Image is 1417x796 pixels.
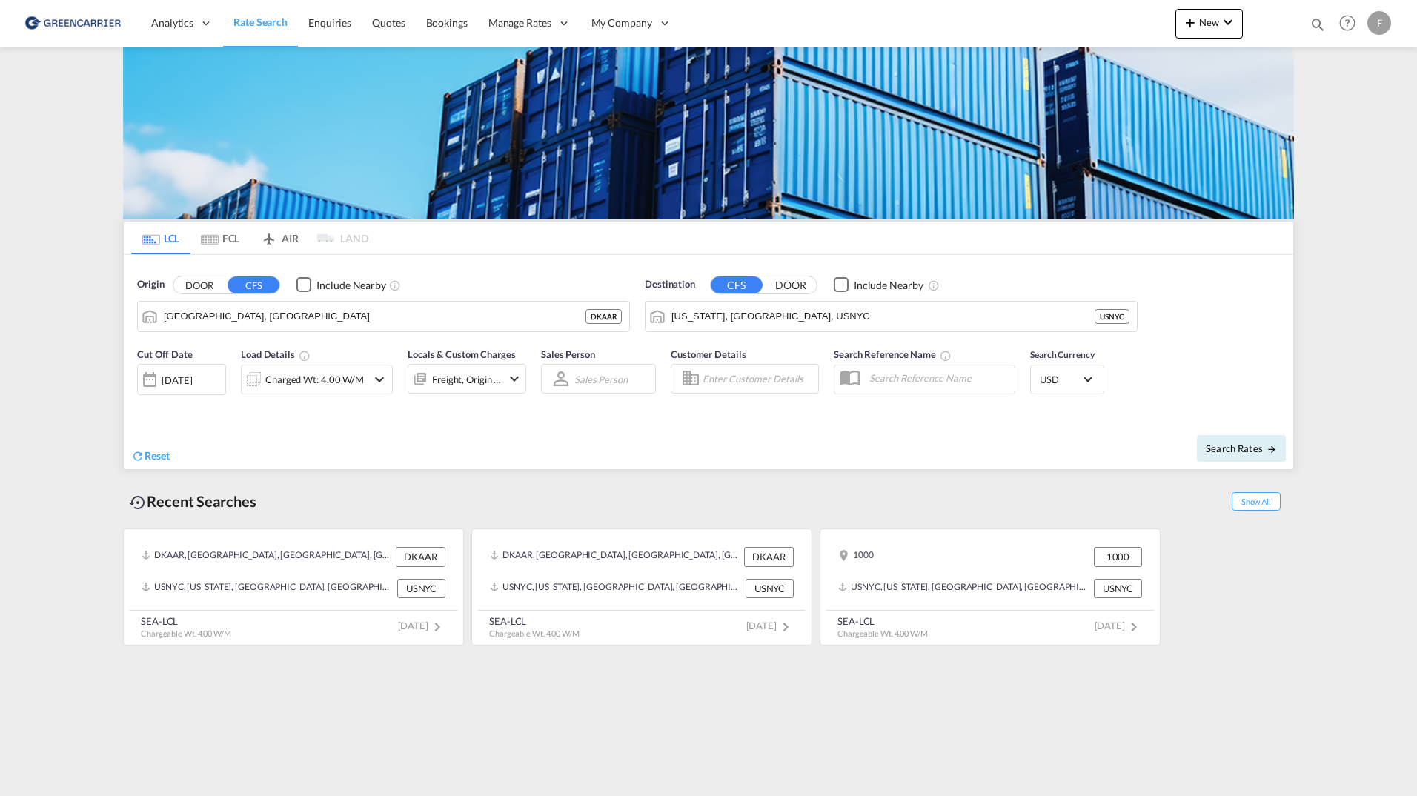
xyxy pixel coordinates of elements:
md-input-container: New York, NY, USNYC [646,302,1137,331]
input: Enter Customer Details [703,368,814,390]
md-icon: Unchecked: Ignores neighbouring ports when fetching rates.Checked : Includes neighbouring ports w... [928,279,940,291]
div: SEA-LCL [837,614,928,628]
span: [DATE] [746,620,794,631]
div: USNYC [1095,309,1129,324]
div: 1000 [1094,547,1142,566]
input: Search Reference Name [862,367,1015,389]
md-checkbox: Checkbox No Ink [834,277,923,293]
div: icon-magnify [1310,16,1326,39]
span: Customer Details [671,348,746,360]
div: Help [1335,10,1367,37]
div: Charged Wt: 4.00 W/M [265,369,364,390]
div: Origin DOOR CFS Checkbox No InkUnchecked: Ignores neighbouring ports when fetching rates.Checked ... [124,255,1293,469]
md-select: Select Currency: $ USDUnited States Dollar [1038,368,1096,390]
button: icon-plus 400-fgNewicon-chevron-down [1175,9,1243,39]
div: DKAAR [396,547,445,566]
md-icon: Your search will be saved by the below given name [940,350,952,362]
div: 1000 [838,547,874,566]
div: [DATE] [162,374,192,387]
span: Locals & Custom Charges [408,348,516,360]
md-input-container: Aarhus, DKAAR [138,302,629,331]
button: CFS [228,276,279,293]
md-icon: icon-chevron-right [428,618,446,636]
md-icon: icon-chevron-right [777,618,794,636]
div: USNYC [1094,579,1142,598]
md-pagination-wrapper: Use the left and right arrow keys to navigate between tabs [131,222,368,254]
md-icon: Chargeable Weight [299,350,311,362]
div: [DATE] [137,364,226,395]
span: Show All [1232,492,1281,511]
span: Bookings [426,16,468,29]
md-icon: icon-chevron-right [1125,618,1143,636]
div: DKAAR [744,547,794,566]
div: Freight Origin Destinationicon-chevron-down [408,364,526,394]
md-icon: icon-magnify [1310,16,1326,33]
span: Rate Search [233,16,288,28]
div: F [1367,11,1391,35]
div: icon-refreshReset [131,448,170,465]
div: Recent Searches [123,485,262,518]
span: Manage Rates [488,16,551,30]
md-tab-item: AIR [250,222,309,254]
span: New [1181,16,1237,28]
img: b0b18ec08afe11efb1d4932555f5f09d.png [22,7,122,40]
md-tab-item: FCL [190,222,250,254]
span: Quotes [372,16,405,29]
span: Help [1335,10,1360,36]
recent-search-card: DKAAR, [GEOGRAPHIC_DATA], [GEOGRAPHIC_DATA], [GEOGRAPHIC_DATA], [GEOGRAPHIC_DATA] DKAARUSNYC, [US... [471,528,812,646]
div: SEA-LCL [141,614,231,628]
span: Search Currency [1030,349,1095,360]
input: Search by Port [671,305,1095,328]
md-datepicker: Select [137,394,148,414]
md-icon: icon-airplane [260,230,278,241]
div: USNYC [397,579,445,598]
span: Sales Person [541,348,595,360]
button: CFS [711,276,763,293]
md-checkbox: Checkbox No Ink [296,277,386,293]
span: USD [1040,373,1081,386]
div: DKAAR, Aarhus, Denmark, Northern Europe, Europe [490,547,740,566]
recent-search-card: 1000 1000USNYC, [US_STATE], [GEOGRAPHIC_DATA], [GEOGRAPHIC_DATA], [GEOGRAPHIC_DATA], [GEOGRAPHIC_... [820,528,1161,646]
div: DKAAR [585,309,622,324]
span: Destination [645,277,695,292]
div: USNYC [746,579,794,598]
span: Search Rates [1206,442,1277,454]
div: Freight Origin Destination [432,369,502,390]
md-icon: Unchecked: Ignores neighbouring ports when fetching rates.Checked : Includes neighbouring ports w... [389,279,401,291]
div: USNYC, New York, NY, United States, North America, Americas [490,579,742,598]
md-icon: icon-backup-restore [129,494,147,511]
span: Load Details [241,348,311,360]
span: Origin [137,277,164,292]
div: USNYC, New York, NY, United States, North America, Americas [838,579,1090,598]
button: Search Ratesicon-arrow-right [1197,435,1286,462]
span: [DATE] [1095,620,1143,631]
span: Search Reference Name [834,348,952,360]
div: Include Nearby [316,278,386,293]
md-icon: icon-chevron-down [1219,13,1237,31]
span: Chargeable Wt. 4.00 W/M [489,628,580,638]
md-tab-item: LCL [131,222,190,254]
span: My Company [591,16,652,30]
span: Enquiries [308,16,351,29]
button: DOOR [765,276,817,293]
md-icon: icon-chevron-down [505,370,523,388]
md-select: Sales Person [573,368,629,390]
span: Reset [145,449,170,462]
recent-search-card: DKAAR, [GEOGRAPHIC_DATA], [GEOGRAPHIC_DATA], [GEOGRAPHIC_DATA], [GEOGRAPHIC_DATA] DKAARUSNYC, [US... [123,528,464,646]
span: [DATE] [398,620,446,631]
div: USNYC, New York, NY, United States, North America, Americas [142,579,394,598]
span: Cut Off Date [137,348,193,360]
md-icon: icon-arrow-right [1267,444,1277,454]
div: DKAAR, Aarhus, Denmark, Northern Europe, Europe [142,547,392,566]
span: Chargeable Wt. 4.00 W/M [141,628,231,638]
input: Search by Port [164,305,585,328]
div: Charged Wt: 4.00 W/Micon-chevron-down [241,365,393,394]
div: SEA-LCL [489,614,580,628]
md-icon: icon-plus 400-fg [1181,13,1199,31]
span: Analytics [151,16,193,30]
div: Include Nearby [854,278,923,293]
md-icon: icon-chevron-down [371,371,388,388]
span: Chargeable Wt. 4.00 W/M [837,628,928,638]
button: DOOR [173,276,225,293]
